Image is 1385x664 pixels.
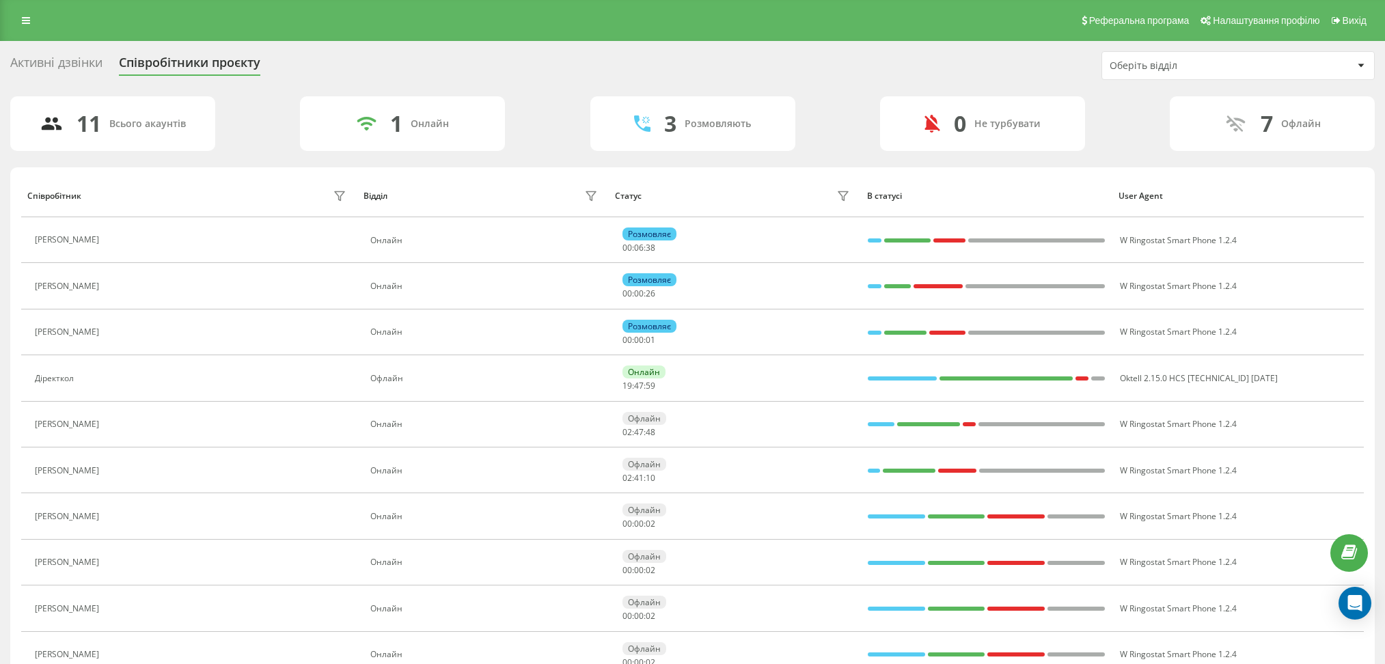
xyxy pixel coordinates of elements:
[35,557,102,567] div: [PERSON_NAME]
[1120,280,1237,292] span: W Ringostat Smart Phone 1.2.4
[622,519,655,529] div: : :
[622,610,632,622] span: 00
[646,564,655,576] span: 02
[35,512,102,521] div: [PERSON_NAME]
[1120,510,1237,522] span: W Ringostat Smart Phone 1.2.4
[622,335,655,345] div: : :
[35,466,102,475] div: [PERSON_NAME]
[622,473,655,483] div: : :
[370,604,601,613] div: Онлайн
[622,380,632,391] span: 19
[622,273,676,286] div: Розмовляє
[634,426,644,438] span: 47
[1110,60,1273,72] div: Оберіть відділ
[370,236,601,245] div: Онлайн
[1120,465,1237,476] span: W Ringostat Smart Phone 1.2.4
[622,320,676,333] div: Розмовляє
[615,191,642,201] div: Статус
[35,281,102,291] div: [PERSON_NAME]
[411,118,449,130] div: Онлайн
[622,243,655,253] div: : :
[622,472,632,484] span: 02
[1343,15,1367,26] span: Вихід
[1120,418,1237,430] span: W Ringostat Smart Phone 1.2.4
[646,472,655,484] span: 10
[35,235,102,245] div: [PERSON_NAME]
[119,55,260,77] div: Співробітники проєкту
[35,374,77,383] div: Діректкол
[1120,648,1237,660] span: W Ringostat Smart Phone 1.2.4
[622,564,632,576] span: 00
[27,191,81,201] div: Співробітник
[622,288,632,299] span: 00
[954,111,966,137] div: 0
[622,642,666,655] div: Офлайн
[646,242,655,253] span: 38
[1120,234,1237,246] span: W Ringostat Smart Phone 1.2.4
[370,512,601,521] div: Онлайн
[622,365,666,378] div: Онлайн
[1120,556,1237,568] span: W Ringostat Smart Phone 1.2.4
[1339,587,1371,620] div: Open Intercom Messenger
[646,518,655,529] span: 02
[390,111,402,137] div: 1
[622,503,666,516] div: Офлайн
[634,380,644,391] span: 47
[370,557,601,567] div: Онлайн
[634,334,644,346] span: 00
[634,472,644,484] span: 41
[622,458,666,471] div: Офлайн
[77,111,101,137] div: 11
[974,118,1041,130] div: Не турбувати
[622,412,666,425] div: Офлайн
[622,550,666,563] div: Офлайн
[370,327,601,337] div: Онлайн
[1120,603,1237,614] span: W Ringostat Smart Phone 1.2.4
[664,111,676,137] div: 3
[646,610,655,622] span: 02
[1261,111,1273,137] div: 7
[370,650,601,659] div: Онлайн
[1120,326,1237,337] span: W Ringostat Smart Phone 1.2.4
[370,466,601,475] div: Онлайн
[634,242,644,253] span: 06
[646,288,655,299] span: 26
[622,518,632,529] span: 00
[646,334,655,346] span: 01
[1120,372,1278,384] span: Oktell 2.15.0 HCS [TECHNICAL_ID] [DATE]
[867,191,1106,201] div: В статусі
[634,610,644,622] span: 00
[646,426,655,438] span: 48
[370,419,601,429] div: Онлайн
[622,566,655,575] div: : :
[364,191,387,201] div: Відділ
[622,227,676,240] div: Розмовляє
[622,596,666,609] div: Офлайн
[1119,191,1358,201] div: User Agent
[685,118,751,130] div: Розмовляють
[35,650,102,659] div: [PERSON_NAME]
[634,564,644,576] span: 00
[622,334,632,346] span: 00
[10,55,102,77] div: Активні дзвінки
[622,242,632,253] span: 00
[35,327,102,337] div: [PERSON_NAME]
[1089,15,1190,26] span: Реферальна програма
[634,518,644,529] span: 00
[646,380,655,391] span: 59
[622,381,655,391] div: : :
[370,374,601,383] div: Офлайн
[622,428,655,437] div: : :
[622,611,655,621] div: : :
[622,289,655,299] div: : :
[370,281,601,291] div: Онлайн
[622,426,632,438] span: 02
[634,288,644,299] span: 00
[109,118,186,130] div: Всього акаунтів
[35,604,102,613] div: [PERSON_NAME]
[1213,15,1319,26] span: Налаштування профілю
[35,419,102,429] div: [PERSON_NAME]
[1281,118,1321,130] div: Офлайн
